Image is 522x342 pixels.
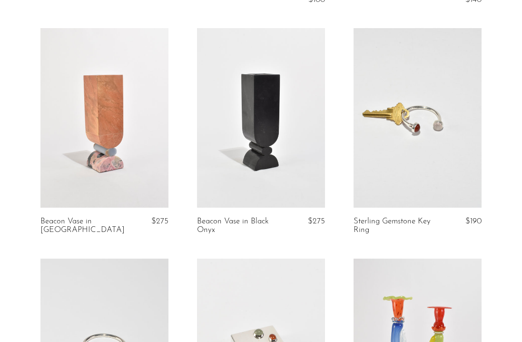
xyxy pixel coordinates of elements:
span: $275 [308,217,325,225]
a: Sterling Gemstone Key Ring [354,217,437,235]
span: $275 [151,217,168,225]
a: Beacon Vase in Black Onyx [197,217,281,235]
a: Beacon Vase in [GEOGRAPHIC_DATA] [40,217,125,235]
span: $190 [465,217,482,225]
